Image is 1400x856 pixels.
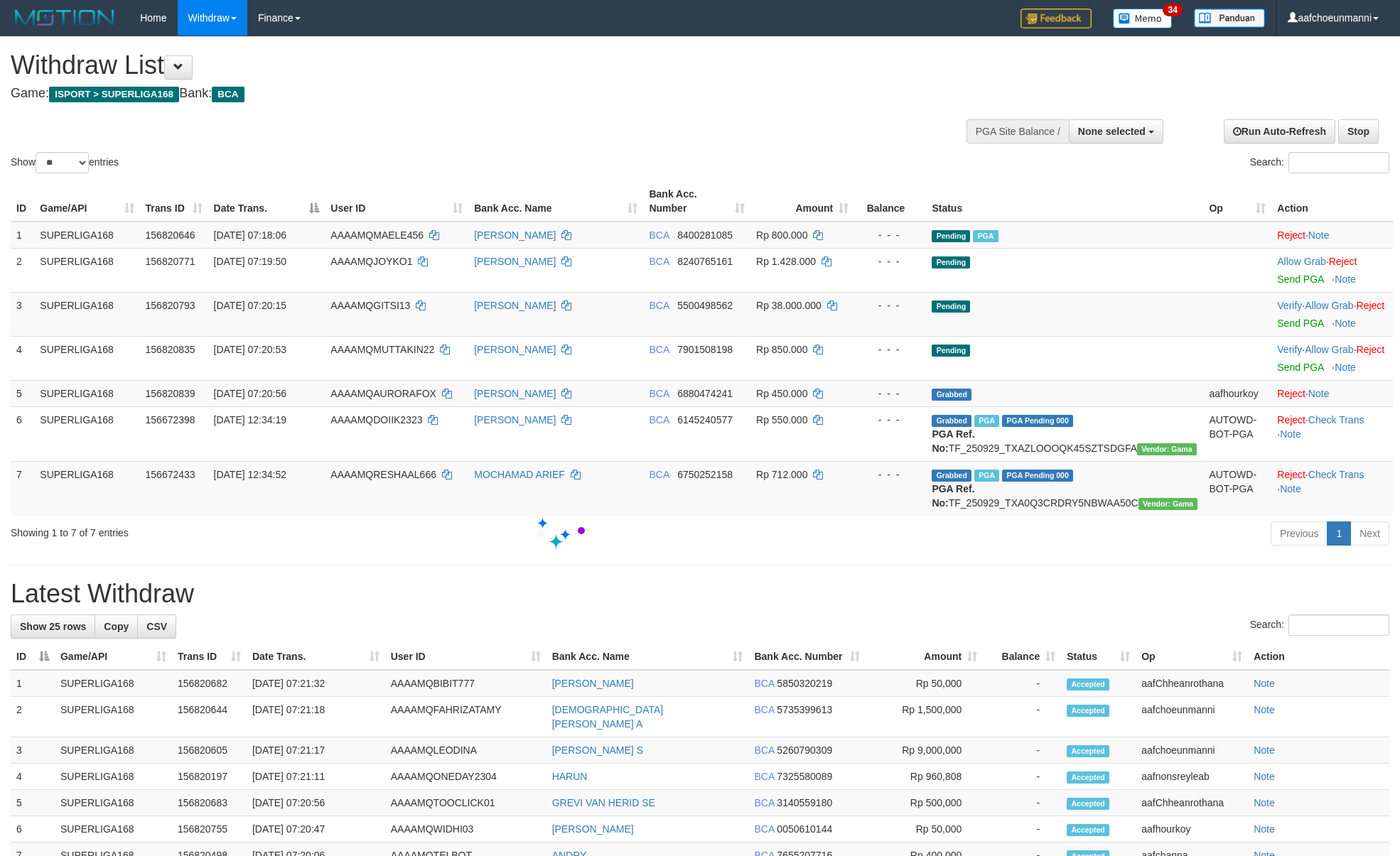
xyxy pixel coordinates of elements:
td: 5 [11,380,34,406]
td: aafchoeunmanni [1136,697,1248,737]
span: Copy 8240765161 to clipboard [677,256,733,267]
th: Balance: activate to sort column ascending [983,644,1061,670]
a: Send PGA [1277,273,1323,285]
div: - - - [860,386,920,401]
th: Status [926,181,1203,222]
td: 6 [11,816,55,843]
td: 156820683 [172,790,247,816]
a: 1 [1327,521,1351,546]
td: 6 [11,406,34,461]
span: Grabbed [932,389,971,401]
td: SUPERLIGA168 [55,697,172,737]
span: PGA Pending [1002,470,1073,482]
td: 5 [11,790,55,816]
span: [DATE] 12:34:52 [214,469,286,480]
span: 34 [1163,4,1182,16]
span: Copy 8400281085 to clipboard [677,229,733,241]
th: Bank Acc. Number: activate to sort column ascending [748,644,866,670]
span: BCA [212,87,244,102]
th: Bank Acc. Number: activate to sort column ascending [643,181,750,222]
span: Copy 5260790309 to clipboard [777,744,832,756]
td: [DATE] 07:20:47 [247,816,385,843]
span: BCA [754,797,774,808]
a: Note [1308,388,1330,399]
td: SUPERLIGA168 [34,380,139,406]
td: AAAAMQONEDAY2304 [385,764,546,790]
a: Note [1280,483,1301,494]
td: Rp 50,000 [866,670,983,697]
span: [DATE] 12:34:19 [214,414,286,426]
span: None selected [1078,126,1146,137]
span: BCA [754,771,774,782]
td: SUPERLIGA168 [55,737,172,764]
span: BCA [754,744,774,756]
td: 7 [11,461,34,516]
span: BCA [649,414,669,426]
a: Note [1335,362,1356,373]
span: BCA [649,344,669,355]
td: [DATE] 07:21:17 [247,737,385,764]
td: - [983,670,1061,697]
h1: Latest Withdraw [11,580,1389,608]
span: Marked by aafsoycanthlai [974,415,999,427]
span: Copy 6750252158 to clipboard [677,469,733,480]
th: Bank Acc. Name: activate to sort column ascending [468,181,643,222]
span: Grabbed [932,470,971,482]
a: Note [1254,678,1275,689]
td: AAAAMQLEODINA [385,737,546,764]
a: [PERSON_NAME] [474,256,556,267]
td: SUPERLIGA168 [55,790,172,816]
th: Status: activate to sort column ascending [1061,644,1136,670]
span: · [1305,300,1356,311]
label: Search: [1250,614,1389,636]
a: Reject [1329,256,1357,267]
td: Rp 1,500,000 [866,697,983,737]
input: Search: [1288,614,1389,636]
span: Copy 0050610144 to clipboard [777,823,832,835]
span: 156820771 [146,256,195,267]
label: Show entries [11,152,119,173]
th: Action [1248,644,1389,670]
img: Feedback.jpg [1021,9,1092,28]
a: Note [1335,318,1356,329]
span: Rp 550.000 [756,414,807,426]
td: · · [1271,292,1393,336]
td: 1 [11,222,34,249]
span: Marked by aafchoeunmanni [973,230,998,242]
td: AAAAMQFAHRIZATAMY [385,697,546,737]
span: Rp 800.000 [756,229,807,241]
a: Note [1254,823,1275,835]
div: - - - [860,413,920,427]
th: Game/API: activate to sort column ascending [55,644,172,670]
select: Showentries [36,152,89,173]
a: [PERSON_NAME] [552,823,634,835]
td: AAAAMQTOOCLICK01 [385,790,546,816]
td: SUPERLIGA168 [34,336,139,380]
span: AAAAMQRESHAAL666 [330,469,436,480]
span: AAAAMQMAELE456 [330,229,424,241]
td: aafChheanrothana [1136,790,1248,816]
a: [DEMOGRAPHIC_DATA][PERSON_NAME] A [552,704,664,730]
span: Marked by aafsoycanthlai [974,470,999,482]
td: SUPERLIGA168 [34,222,139,249]
h1: Withdraw List [11,51,919,80]
td: [DATE] 07:21:32 [247,670,385,697]
span: CSV [146,621,167,632]
th: ID: activate to sort column descending [11,644,55,670]
td: Rp 50,000 [866,816,983,843]
a: [PERSON_NAME] [474,229,556,241]
b: PGA Ref. No: [932,483,974,509]
b: PGA Ref. No: [932,428,974,454]
th: User ID: activate to sort column ascending [325,181,468,222]
td: - [983,790,1061,816]
th: Bank Acc. Name: activate to sort column ascending [546,644,749,670]
div: - - - [860,228,920,242]
span: [DATE] 07:18:06 [214,229,286,241]
span: Vendor URL: https://trx31.1velocity.biz [1137,443,1197,455]
a: Note [1254,797,1275,808]
span: Copy 5500498562 to clipboard [677,300,733,311]
span: Pending [932,300,970,313]
th: Date Trans.: activate to sort column ascending [247,644,385,670]
td: 156820682 [172,670,247,697]
a: HARUN [552,771,588,782]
